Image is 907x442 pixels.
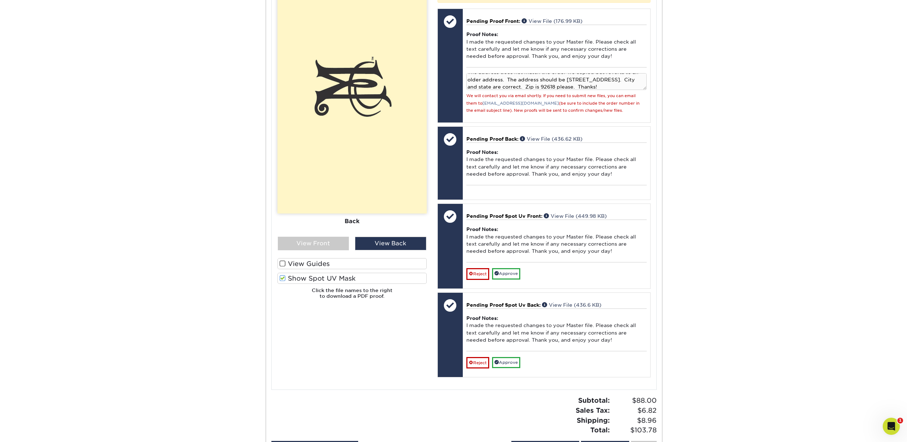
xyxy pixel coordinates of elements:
strong: Total: [590,426,610,434]
strong: Proof Notes: [466,226,498,232]
span: Pending Proof Back: [466,136,518,142]
span: 1 [897,418,903,423]
h6: Click the file names to the right to download a PDF proof. [277,287,427,305]
a: Reject [466,268,489,280]
div: I made the requested changes to your Master file. Please check all text carefully and let me know... [466,25,647,67]
strong: Subtotal: [578,396,610,404]
iframe: Intercom live chat [883,418,900,435]
strong: Shipping: [577,416,610,424]
a: View File (449.98 KB) [544,213,607,219]
strong: Proof Notes: [466,315,498,321]
span: $103.78 [612,425,657,435]
a: Approve [492,357,520,368]
div: I made the requested changes to your Master file. Please check all text carefully and let me know... [466,220,647,262]
a: [EMAIL_ADDRESS][DOMAIN_NAME] [482,101,559,106]
div: I made the requested changes to your Master file. Please check all text carefully and let me know... [466,308,647,351]
span: $88.00 [612,396,657,406]
div: View Front [278,237,349,250]
small: We will contact you via email shortly. If you need to submit new files, you can email them to (be... [466,94,640,113]
a: View File (436.6 KB) [542,302,601,308]
label: Show Spot UV Mask [277,273,427,284]
strong: Proof Notes: [466,31,498,37]
span: Pending Proof Front: [466,18,520,24]
strong: Sales Tax: [576,406,610,414]
div: View Back [355,237,426,250]
span: $8.96 [612,416,657,426]
a: View File (436.62 KB) [520,136,582,142]
a: Approve [492,268,520,279]
span: Pending Proof Spot Uv Front: [466,213,542,219]
div: Back [277,214,427,230]
strong: Proof Notes: [466,149,498,155]
span: $6.82 [612,406,657,416]
span: Pending Proof Spot Uv Back: [466,302,541,308]
a: View File (176.99 KB) [522,18,582,24]
label: View Guides [277,258,427,269]
a: Reject [466,357,489,368]
div: I made the requested changes to your Master file. Please check all text carefully and let me know... [466,142,647,185]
